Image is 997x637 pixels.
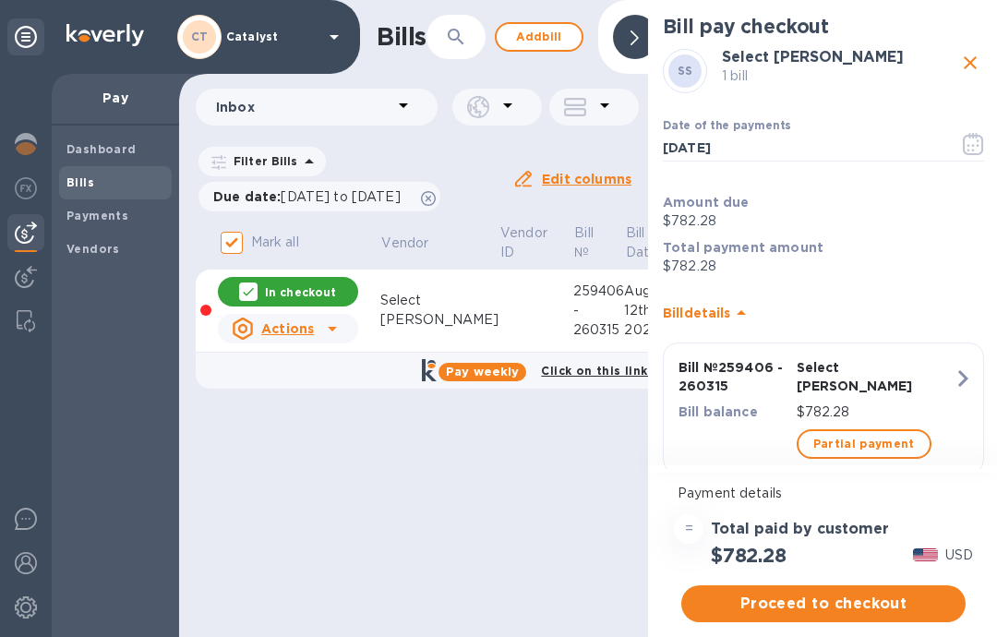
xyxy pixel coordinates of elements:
[663,195,750,210] b: Amount due
[251,233,299,252] p: Mark all
[446,365,519,379] b: Pay weekly
[663,240,823,255] b: Total payment amount
[66,209,128,222] b: Payments
[574,223,622,262] span: Bill №
[797,403,955,422] p: $782.28
[624,282,683,301] div: Aug
[15,177,37,199] img: Foreign exchange
[191,30,209,43] b: CT
[377,22,426,52] h1: Bills
[66,242,120,256] b: Vendors
[956,49,984,77] button: close
[696,593,951,615] span: Proceed to checkout
[495,22,583,52] button: Addbill
[511,26,567,48] span: Add bill
[213,187,410,206] p: Due date :
[681,585,966,622] button: Proceed to checkout
[66,175,94,189] b: Bills
[679,403,789,421] p: Bill balance
[216,98,392,116] p: Inbox
[66,24,144,46] img: Logo
[624,320,683,340] div: 2025
[663,306,730,320] b: Bill details
[381,234,452,253] span: Vendor
[663,121,790,132] label: Date of the payments
[711,544,787,567] h2: $782.28
[913,548,938,561] img: USD
[226,30,318,43] p: Catalyst
[663,15,984,38] h2: Bill pay checkout
[7,18,44,55] div: Unpin categories
[663,283,984,343] div: Billdetails
[380,291,499,310] div: Select
[226,153,298,169] p: Filter Bills
[265,284,336,300] p: In checkout
[500,223,571,262] span: Vendor ID
[573,282,625,340] div: 259406 - 260315
[663,257,984,276] p: $782.28
[797,429,931,459] button: Partial payment
[813,433,915,455] span: Partial payment
[663,343,984,475] button: Bill №259406 - 260315Select [PERSON_NAME]Bill balance$782.28Partial payment
[66,89,164,107] p: Pay
[574,223,598,262] p: Bill №
[678,64,693,78] b: SS
[261,321,314,336] u: Actions
[66,142,137,156] b: Dashboard
[663,211,984,231] p: $782.28
[679,358,789,395] p: Bill № 259406 - 260315
[381,234,428,253] p: Vendor
[722,66,956,86] p: 1 bill
[541,364,863,378] b: Click on this link to pay as little as $70.06 per week
[722,48,904,66] b: Select [PERSON_NAME]
[500,223,547,262] p: Vendor ID
[380,310,499,330] div: [PERSON_NAME]
[678,484,969,503] p: Payment details
[281,189,400,204] span: [DATE] to [DATE]
[674,514,703,544] div: =
[624,301,683,320] div: 12th
[797,358,955,395] p: Select [PERSON_NAME]
[711,521,889,538] h3: Total paid by customer
[626,223,682,262] span: Bill Date
[198,182,440,211] div: Due date:[DATE] to [DATE]
[945,546,973,565] p: USD
[542,172,631,186] u: Edit columns
[626,223,658,262] p: Bill Date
